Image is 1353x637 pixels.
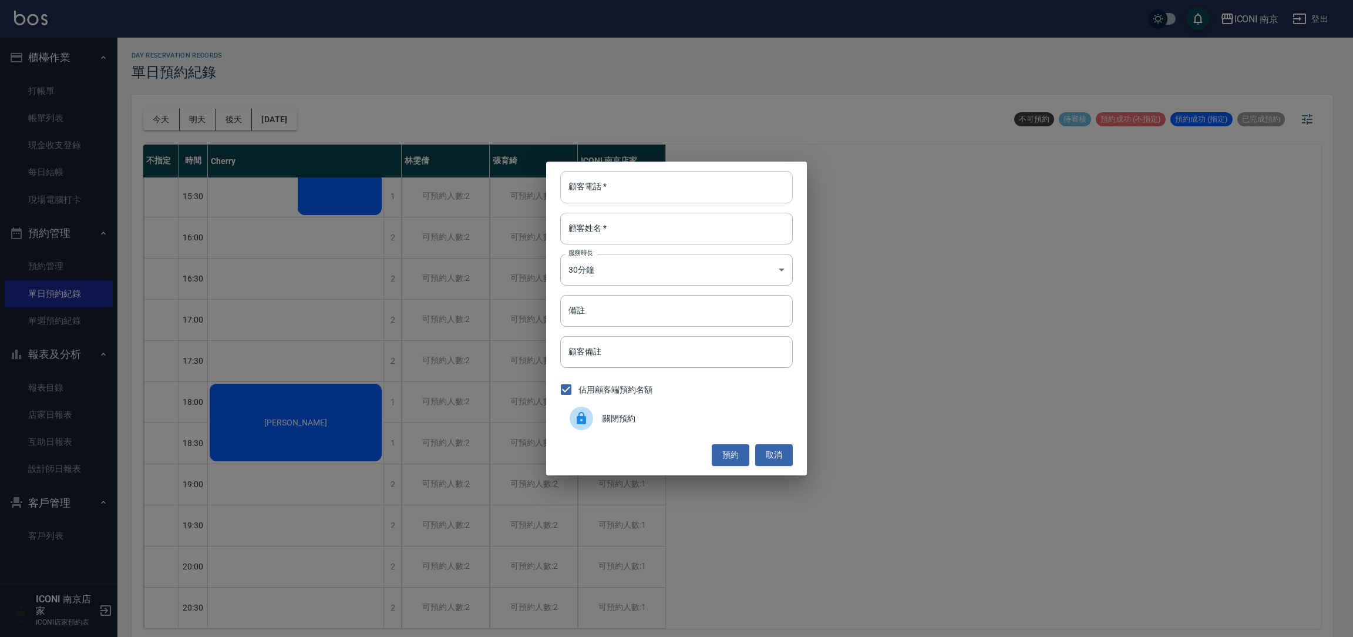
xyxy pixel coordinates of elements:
span: 關閉預約 [603,413,783,425]
div: 關閉預約 [560,402,793,435]
button: 預約 [712,444,749,466]
div: 30分鐘 [560,254,793,286]
span: 佔用顧客端預約名額 [578,384,652,396]
label: 服務時長 [568,249,593,257]
button: 取消 [755,444,793,466]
